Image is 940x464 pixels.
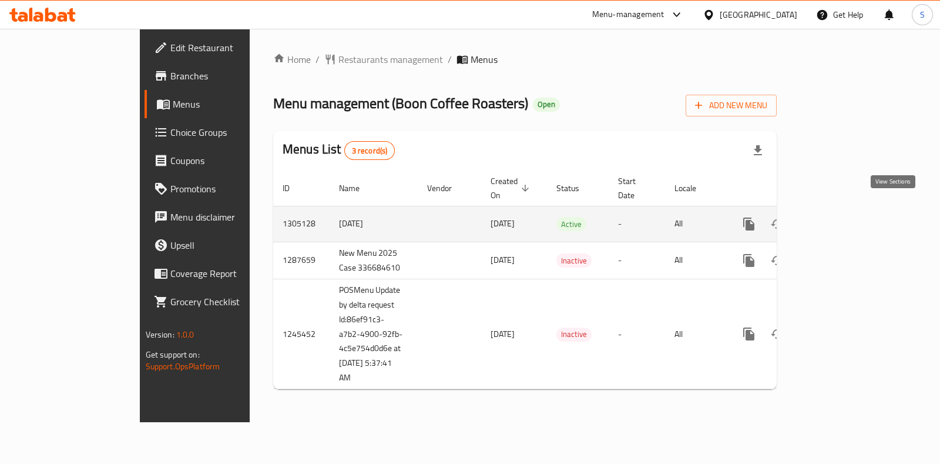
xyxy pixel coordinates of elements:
[273,279,330,389] td: 1245452
[471,52,498,66] span: Menus
[556,254,592,268] span: Inactive
[145,62,297,90] a: Branches
[533,98,560,112] div: Open
[330,279,418,389] td: POSMenu Update by delta request Id:86ef91c3-a7b2-4900-92fb-4c5e754d0d6e at [DATE] 5:37:41 AM
[170,210,287,224] span: Menu disclaimer
[145,146,297,175] a: Coupons
[145,231,297,259] a: Upsell
[146,347,200,362] span: Get support on:
[763,246,791,275] button: Change Status
[330,242,418,279] td: New Menu 2025 Case 336684610
[491,326,515,342] span: [DATE]
[609,242,665,279] td: -
[273,242,330,279] td: 1287659
[170,238,287,252] span: Upsell
[324,52,443,66] a: Restaurants management
[686,95,777,116] button: Add New Menu
[283,141,395,160] h2: Menus List
[173,97,287,111] span: Menus
[735,210,763,238] button: more
[609,206,665,242] td: -
[170,125,287,139] span: Choice Groups
[491,252,515,268] span: [DATE]
[273,171,857,390] table: enhanced table
[145,90,297,118] a: Menus
[145,203,297,231] a: Menu disclaimer
[146,327,174,342] span: Version:
[170,182,287,196] span: Promotions
[665,242,726,279] td: All
[145,259,297,288] a: Coverage Report
[145,118,297,146] a: Choice Groups
[145,288,297,316] a: Grocery Checklist
[273,206,330,242] td: 1305128
[427,181,467,195] span: Vendor
[618,174,651,202] span: Start Date
[330,206,418,242] td: [DATE]
[763,210,791,238] button: Change Status
[170,266,287,281] span: Coverage Report
[491,174,533,202] span: Created On
[556,181,595,195] span: Status
[763,320,791,348] button: Change Status
[283,181,305,195] span: ID
[176,327,194,342] span: 1.0.0
[345,145,395,156] span: 3 record(s)
[344,141,395,160] div: Total records count
[556,328,592,341] span: Inactive
[592,8,664,22] div: Menu-management
[170,41,287,55] span: Edit Restaurant
[338,52,443,66] span: Restaurants management
[665,279,726,389] td: All
[315,52,320,66] li: /
[726,171,857,206] th: Actions
[170,153,287,168] span: Coupons
[145,175,297,203] a: Promotions
[744,136,772,165] div: Export file
[735,320,763,348] button: more
[556,218,586,231] span: Active
[491,216,515,231] span: [DATE]
[146,359,220,374] a: Support.OpsPlatform
[273,90,528,116] span: Menu management ( Boon Coffee Roasters )
[170,69,287,83] span: Branches
[720,8,797,21] div: [GEOGRAPHIC_DATA]
[735,246,763,275] button: more
[339,181,375,195] span: Name
[556,253,592,268] div: Inactive
[448,52,452,66] li: /
[170,295,287,309] span: Grocery Checklist
[674,181,711,195] span: Locale
[695,98,767,113] span: Add New Menu
[665,206,726,242] td: All
[533,99,560,109] span: Open
[145,34,297,62] a: Edit Restaurant
[920,8,925,21] span: S
[273,52,777,66] nav: breadcrumb
[609,279,665,389] td: -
